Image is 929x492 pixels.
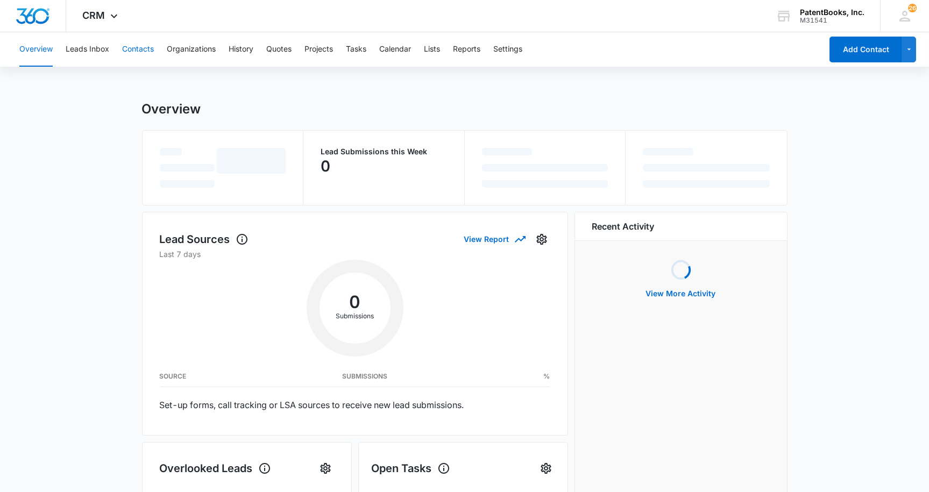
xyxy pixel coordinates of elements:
span: 26 [908,4,917,12]
div: notifications count [908,4,917,12]
button: Quotes [266,32,292,67]
div: account id [800,17,864,24]
button: Settings [493,32,522,67]
button: Calendar [379,32,411,67]
button: Reports [453,32,480,67]
button: Projects [304,32,333,67]
h2: 0 [320,295,391,309]
button: Lists [424,32,440,67]
h3: Source [160,374,187,379]
button: Leads Inbox [66,32,109,67]
button: Settings [537,460,555,477]
button: Tasks [346,32,366,67]
span: CRM [82,10,105,21]
h3: % [544,374,550,379]
p: 0 [321,158,330,175]
h1: Overlooked Leads [160,460,271,476]
p: Set-up forms, call tracking or LSA sources to receive new lead submissions. [160,400,550,410]
h6: Recent Activity [592,220,655,233]
button: View More Activity [635,281,727,306]
button: Settings [317,460,334,477]
button: Overview [19,32,53,67]
button: Add Contact [829,37,902,62]
h1: Lead Sources [160,231,249,247]
p: Lead Submissions this Week [321,148,447,155]
button: Contacts [122,32,154,67]
p: Submissions [320,311,391,321]
button: Settings [533,231,550,248]
h1: Open Tasks [372,460,450,476]
button: View Report [464,230,524,248]
p: Last 7 days [160,248,550,260]
div: account name [800,8,864,17]
h3: Submissions [343,374,388,379]
h1: Overview [142,101,201,117]
button: Organizations [167,32,216,67]
button: History [229,32,253,67]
